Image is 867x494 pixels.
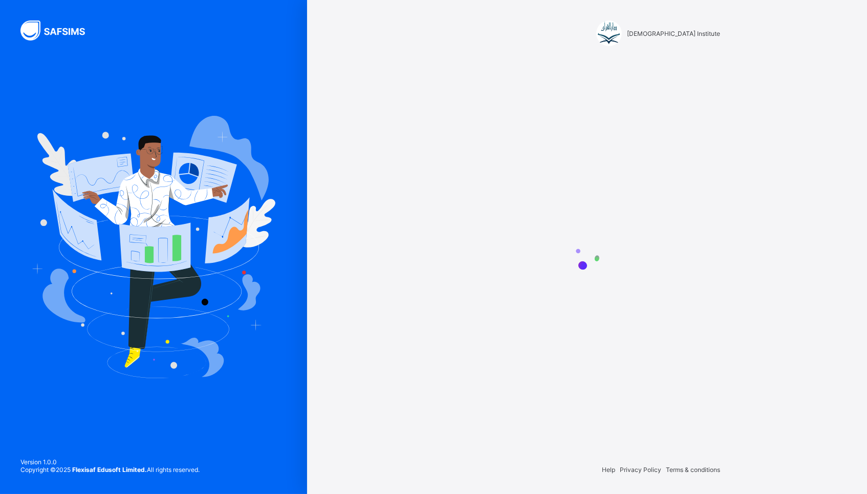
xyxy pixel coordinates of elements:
img: Hero Image [32,116,275,378]
strong: Flexisaf Edusoft Limited. [72,466,147,474]
span: Privacy Policy [620,466,661,474]
img: Darul Quran Institute [596,20,622,46]
img: SAFSIMS Logo [20,20,97,40]
span: [DEMOGRAPHIC_DATA] Institute [627,30,720,37]
span: Help [602,466,615,474]
span: Version 1.0.0 [20,458,200,466]
span: Copyright © 2025 All rights reserved. [20,466,200,474]
span: Terms & conditions [666,466,720,474]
